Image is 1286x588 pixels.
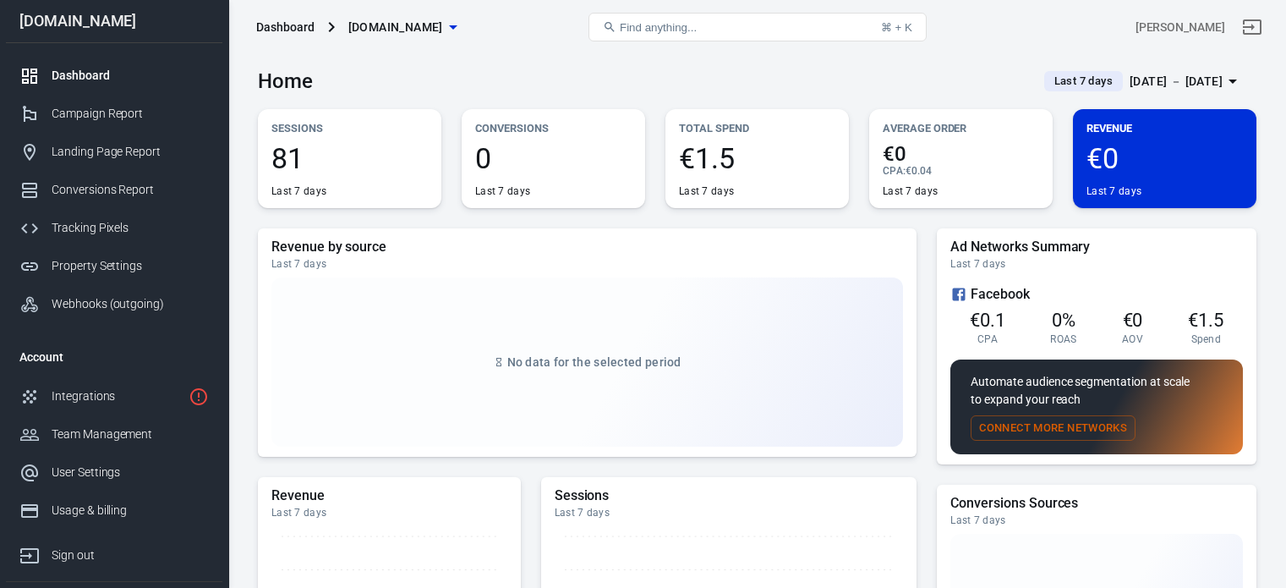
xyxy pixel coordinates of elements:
h5: Revenue [271,487,507,504]
span: ROAS [1050,332,1076,346]
a: Property Settings [6,247,222,285]
a: Dashboard [6,57,222,95]
span: €1.5 [1188,310,1223,331]
div: Conversions Report [52,181,209,199]
span: 0 [475,144,632,173]
p: Revenue [1086,119,1243,137]
h5: Sessions [555,487,904,504]
div: Last 7 days [950,257,1243,271]
span: AOV [1122,332,1143,346]
span: Spend [1191,332,1222,346]
p: Average Order [883,119,1039,137]
div: User Settings [52,464,209,481]
div: Landing Page Report [52,143,209,161]
div: Last 7 days [950,514,1243,527]
button: Last 7 days[DATE] － [DATE] [1031,68,1256,96]
div: [DATE] － [DATE] [1130,71,1223,92]
a: Landing Page Report [6,133,222,171]
li: Account [6,337,222,377]
span: 0% [1052,310,1075,331]
div: Last 7 days [555,506,904,519]
span: €0.1 [970,310,1005,331]
a: Sign out [6,530,222,574]
h5: Ad Networks Summary [950,239,1243,256]
a: Sign out [1232,7,1272,47]
svg: 1 networks not verified yet [189,387,209,407]
p: Automate audience segmentation at scale to expand your reach [971,373,1223,409]
span: 81 [271,144,428,173]
div: Last 7 days [1086,184,1141,198]
a: Tracking Pixels [6,209,222,247]
div: Last 7 days [271,506,507,519]
div: Integrations [52,387,182,405]
div: Facebook [950,284,1243,305]
div: Last 7 days [475,184,530,198]
div: Last 7 days [883,184,938,198]
div: Last 7 days [271,257,903,271]
div: Dashboard [256,19,315,36]
span: €1.5 [679,144,835,173]
div: Last 7 days [271,184,326,198]
svg: Facebook Ads [950,284,967,305]
button: Find anything...⌘ + K [588,13,927,41]
a: Integrations [6,377,222,415]
h3: Home [258,69,313,93]
div: Property Settings [52,257,209,275]
h5: Revenue by source [271,239,903,256]
a: Campaign Report [6,95,222,133]
div: Sign out [52,547,209,564]
span: €0 [1086,144,1243,173]
button: Connect More Networks [971,415,1136,442]
p: Conversions [475,119,632,137]
div: Usage & billing [52,502,209,519]
a: Usage & billing [6,492,222,530]
span: €0 [1123,310,1143,331]
button: [DOMAIN_NAME] [342,12,463,43]
span: €0.04 [906,165,932,177]
span: Last 7 days [1048,73,1119,90]
span: velvee.net [348,17,443,38]
a: Conversions Report [6,171,222,209]
div: Webhooks (outgoing) [52,295,209,313]
a: Team Management [6,415,222,453]
div: ⌘ + K [881,21,912,34]
p: Total Spend [679,119,835,137]
div: Tracking Pixels [52,219,209,237]
div: [DOMAIN_NAME] [6,14,222,29]
span: Find anything... [620,21,697,34]
span: €0 [883,144,1039,164]
div: Campaign Report [52,105,209,123]
div: Team Management [52,426,209,443]
div: Account id: TDMpudQw [1136,19,1225,36]
p: Sessions [271,119,428,137]
h5: Conversions Sources [950,495,1243,512]
a: Webhooks (outgoing) [6,285,222,323]
div: Last 7 days [679,184,734,198]
div: Dashboard [52,67,209,85]
span: No data for the selected period [507,355,681,369]
span: CPA [977,332,998,346]
a: User Settings [6,453,222,492]
span: CPA : [883,165,906,177]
